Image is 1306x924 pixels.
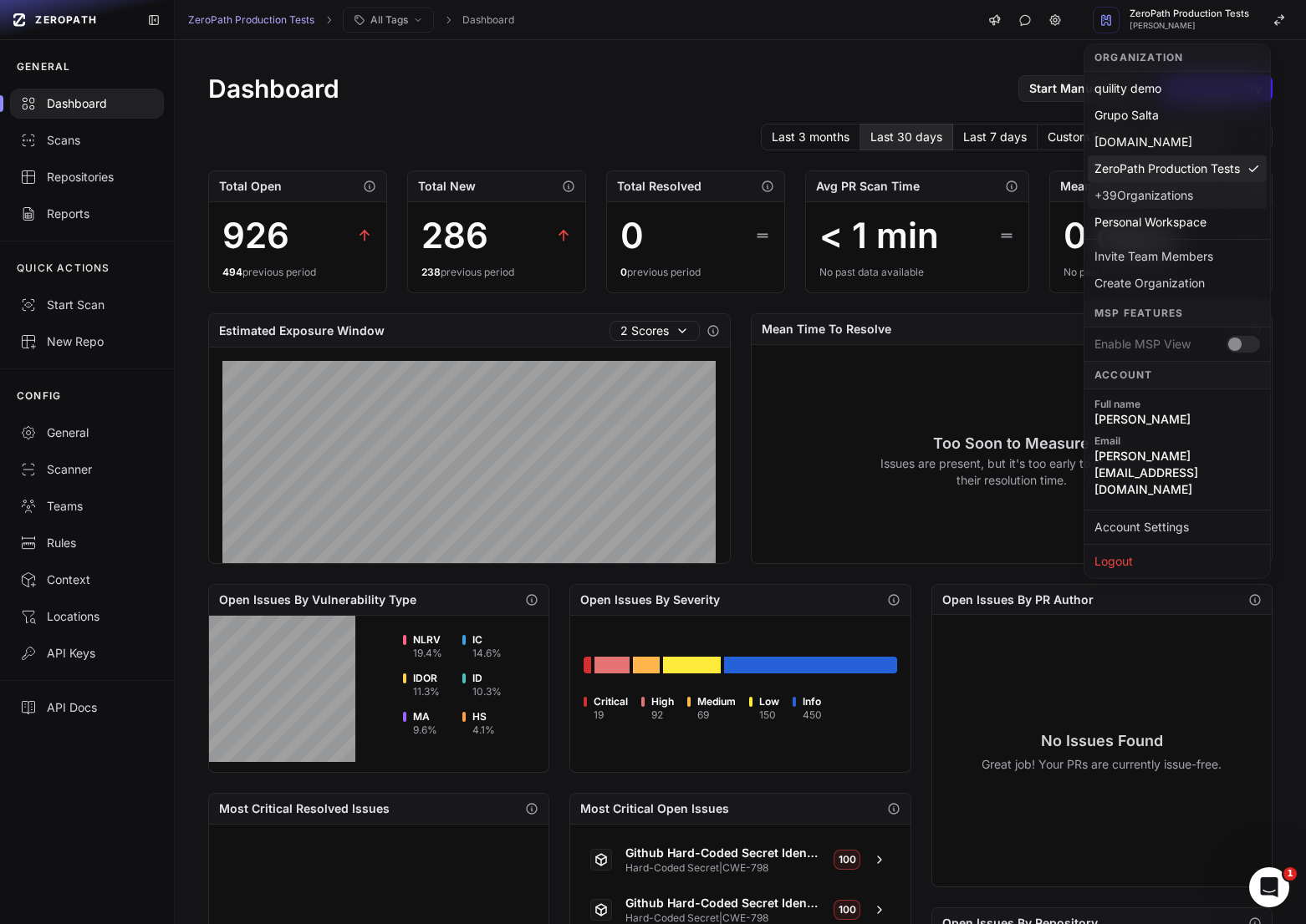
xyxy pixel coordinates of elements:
div: Go to issues list [724,657,897,673]
span: All Tags [370,13,408,27]
button: Custom Range [1038,124,1139,150]
h2: Total Open [219,178,282,195]
span: 100 [834,850,860,870]
div: No past data available [819,266,1015,279]
span: 238 [421,266,441,278]
a: ZeroPath Production Tests [188,13,314,27]
div: 69 [697,708,736,722]
button: Last 3 months [761,124,860,150]
span: [PERSON_NAME][EMAIL_ADDRESS][DOMAIN_NAME] [1094,448,1260,498]
h2: Open Issues By Vulnerability Type [219,591,416,608]
div: 19 [594,708,628,722]
div: Teams [20,498,154,515]
div: Logout [1088,548,1267,575]
span: ZeroPath Production Tests [1130,9,1249,18]
h3: No Issues Found [982,729,1222,753]
span: Github Hard-Coded Secret Identified [625,895,821,911]
div: Dashboard [20,95,154,112]
div: 926 [222,216,289,256]
div: Go to issues list [584,657,591,673]
div: Go to issues list [594,657,630,673]
div: Grupo Salta [1088,102,1267,129]
div: No past data available [1064,266,1259,279]
button: Last 7 days [953,124,1038,150]
span: Medium [697,695,736,708]
div: Locations [20,608,154,625]
div: < 1 min [819,216,939,256]
div: Create Organization [1088,270,1267,297]
span: High [651,695,674,708]
button: Start Manual Scan [1018,75,1145,102]
h2: Open Issues By Severity [580,591,720,608]
h3: Too Soon to Measure [880,432,1143,455]
span: [PERSON_NAME] [1094,411,1260,428]
h2: Most Critical Open Issues [580,800,729,817]
div: Invite Team Members [1088,243,1267,270]
div: 286 [421,216,488,256]
div: 0 [620,216,644,256]
div: Account [1084,361,1270,389]
div: General [20,424,154,441]
a: Account Settings [1088,514,1267,541]
h2: Most Critical Resolved Issues [219,800,390,817]
span: ZEROPATH [35,13,97,27]
div: ZeroPath Production Tests [PERSON_NAME] [1084,43,1271,579]
div: 9.6 % [413,723,437,737]
button: Last 30 days [860,124,953,150]
span: Low [759,695,779,708]
span: IDOR [413,672,440,685]
h2: Mean Time To Resolve [762,321,891,338]
h2: Avg PR Scan Time [816,178,920,195]
div: Reports [20,206,154,222]
p: Issues are present, but it's too early to calculate their resolution time. [880,455,1143,489]
div: 11.3 % [413,685,440,698]
button: 2 Scores [610,321,700,341]
h2: Mean Time To Resolve [1060,178,1190,195]
h2: Total New [418,178,476,195]
div: API Keys [20,645,154,662]
iframe: Intercom live chat [1249,867,1289,907]
h2: Total Resolved [617,178,701,195]
p: Great job! Your PRs are currently issue-free. [982,756,1222,773]
div: Start Scan [20,297,154,313]
h2: Open Issues By PR Author [942,591,1094,608]
div: 4.1 % [472,723,495,737]
p: GENERAL [17,60,70,74]
div: 19.4 % [413,647,442,660]
div: previous period [222,266,373,279]
span: 100 [834,900,860,920]
span: Info [803,695,822,708]
span: ID [472,672,502,685]
a: Dashboard [462,13,514,27]
div: Context [20,571,154,588]
span: HS [472,710,495,723]
div: Go to issues list [633,657,660,673]
div: Scanner [20,461,154,478]
button: All Tags [343,8,434,33]
div: Personal Workspace [1088,209,1267,236]
div: MSP Features [1084,300,1270,327]
span: Email [1094,434,1260,448]
p: QUICK ACTIONS [17,261,110,275]
a: Github Hard-Coded Secret Identified Hard-Coded Secret|CWE-798 100 [580,838,900,881]
a: ZEROPATH [7,7,134,33]
div: [DOMAIN_NAME] [1088,129,1267,155]
div: 450 [803,708,822,722]
p: CONFIG [17,389,61,403]
span: 494 [222,266,242,278]
div: + 39 Organizations [1088,182,1267,209]
div: 10.3 % [472,685,502,698]
span: [PERSON_NAME] [1130,22,1249,30]
div: previous period [421,266,572,279]
div: 0 days [1064,216,1177,256]
div: API Docs [20,699,154,716]
div: Repositories [20,169,154,185]
h1: Dashboard [208,74,339,104]
span: 1 [1283,867,1297,881]
nav: breadcrumb [188,8,514,33]
div: 150 [759,708,779,722]
div: ZeroPath Production Tests [1088,155,1267,182]
div: Scans [20,132,154,149]
span: Critical [594,695,628,708]
div: previous period [620,266,771,279]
